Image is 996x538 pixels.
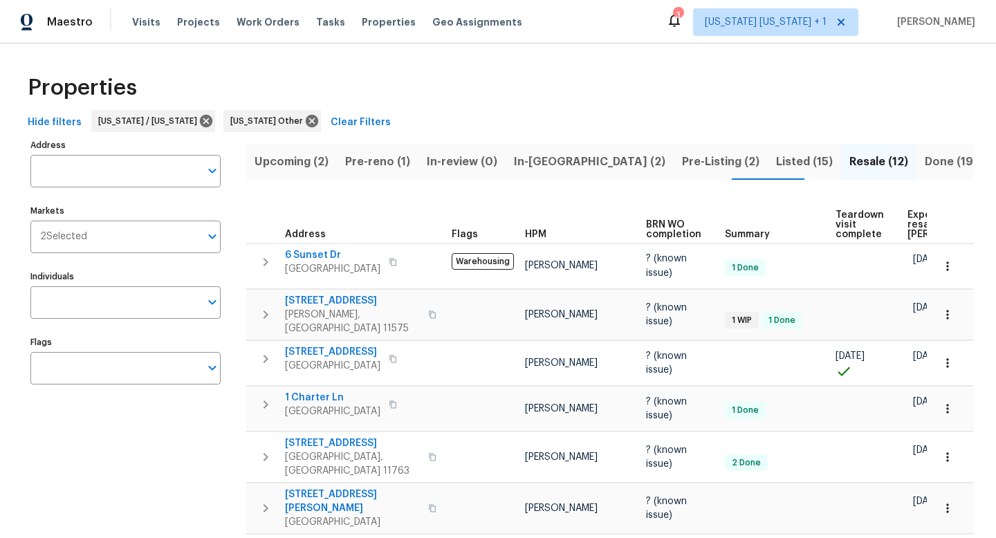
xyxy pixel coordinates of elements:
span: Done (198) [925,152,985,171]
label: Flags [30,338,221,346]
span: 6 Sunset Dr [285,248,380,262]
span: [PERSON_NAME] [525,404,598,414]
span: Resale (12) [849,152,908,171]
div: [US_STATE] / [US_STATE] [91,110,215,132]
span: Summary [725,230,770,239]
span: Maestro [47,15,93,29]
span: Upcoming (2) [255,152,329,171]
span: [STREET_ADDRESS][PERSON_NAME] [285,488,420,515]
span: [STREET_ADDRESS] [285,436,420,450]
label: Individuals [30,272,221,281]
span: BRN WO completion [646,220,701,239]
span: ? (known issue) [646,397,687,420]
button: Open [203,293,222,312]
span: Geo Assignments [432,15,522,29]
span: [PERSON_NAME] [525,452,598,462]
span: [GEOGRAPHIC_DATA], [GEOGRAPHIC_DATA] 11763 [285,450,420,478]
span: [US_STATE] [US_STATE] + 1 [705,15,827,29]
span: [DATE] [913,351,942,361]
span: Address [285,230,326,239]
span: [GEOGRAPHIC_DATA] [285,262,380,276]
span: [GEOGRAPHIC_DATA] [285,359,380,373]
span: HPM [525,230,546,239]
span: [STREET_ADDRESS] [285,345,380,359]
span: Expected resale [PERSON_NAME] [907,210,986,239]
span: [US_STATE] / [US_STATE] [98,114,203,128]
span: [DATE] [836,351,865,361]
span: Projects [177,15,220,29]
span: Tasks [316,17,345,27]
span: [PERSON_NAME] [525,310,598,319]
span: In-review (0) [427,152,497,171]
span: Pre-Listing (2) [682,152,759,171]
label: Address [30,141,221,149]
span: Listed (15) [776,152,833,171]
span: 1 WIP [726,315,757,326]
span: [GEOGRAPHIC_DATA] [285,515,420,529]
span: [PERSON_NAME] [525,358,598,368]
span: Properties [362,15,416,29]
span: [PERSON_NAME] [525,503,598,513]
span: [PERSON_NAME] [892,15,975,29]
span: Pre-reno (1) [345,152,410,171]
span: [PERSON_NAME] [525,261,598,270]
span: Visits [132,15,160,29]
span: [US_STATE] Other [230,114,308,128]
span: 1 Done [726,405,764,416]
span: [DATE] [913,445,942,455]
span: Work Orders [237,15,299,29]
span: ? (known issue) [646,497,687,520]
button: Clear Filters [325,110,396,136]
button: Hide filters [22,110,87,136]
span: 2 Selected [40,231,87,243]
span: ? (known issue) [646,254,687,277]
label: Markets [30,207,221,215]
span: [PERSON_NAME], [GEOGRAPHIC_DATA] 11575 [285,308,420,335]
span: 1 Done [763,315,801,326]
span: [DATE] [913,254,942,264]
span: Properties [28,81,137,95]
span: [DATE] [913,397,942,407]
span: [STREET_ADDRESS] [285,294,420,308]
button: Open [203,227,222,246]
div: [US_STATE] Other [223,110,321,132]
button: Open [203,161,222,180]
span: ? (known issue) [646,303,687,326]
div: 3 [673,8,683,22]
span: 1 Charter Ln [285,391,380,405]
span: ? (known issue) [646,445,687,469]
span: Flags [452,230,478,239]
span: [GEOGRAPHIC_DATA] [285,405,380,418]
span: Warehousing [452,253,514,270]
span: [DATE] [913,497,942,506]
span: 1 Done [726,262,764,274]
span: Teardown visit complete [836,210,884,239]
button: Open [203,358,222,378]
span: [DATE] [913,303,942,313]
span: ? (known issue) [646,351,687,375]
span: 2 Done [726,457,766,469]
span: Clear Filters [331,114,391,131]
span: Hide filters [28,114,82,131]
span: In-[GEOGRAPHIC_DATA] (2) [514,152,665,171]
